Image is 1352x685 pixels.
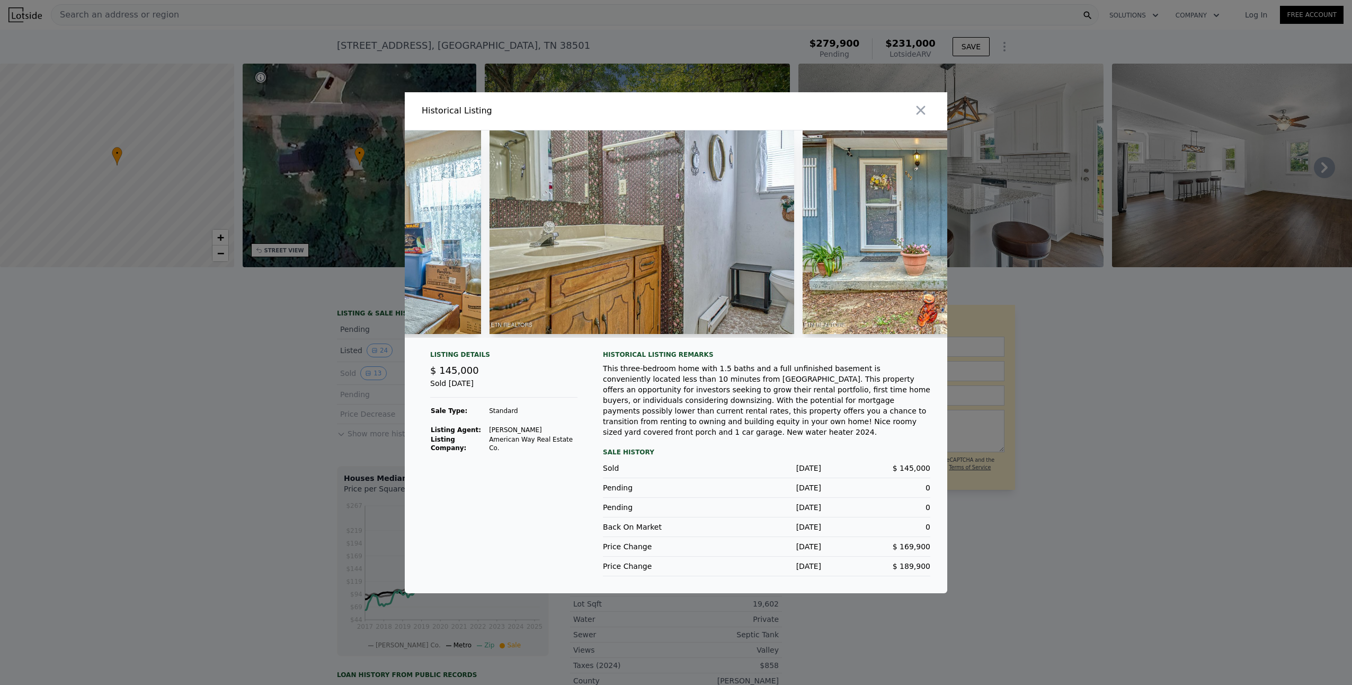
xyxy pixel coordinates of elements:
strong: Listing Company: [431,436,466,452]
div: 0 [821,502,930,513]
strong: Sale Type: [431,407,467,415]
div: This three-bedroom home with 1.5 baths and a full unfinished basement is conveniently located les... [603,363,930,437]
div: [DATE] [712,482,821,493]
img: Property Img [803,130,1108,334]
div: Price Change [603,561,712,572]
span: $ 145,000 [430,365,479,376]
img: Property Img [490,130,795,334]
div: Listing Details [430,350,577,363]
td: American Way Real Estate Co. [488,435,577,453]
span: $ 169,900 [893,542,930,551]
div: 0 [821,482,930,493]
div: [DATE] [712,522,821,532]
span: $ 189,900 [893,562,930,570]
div: 0 [821,522,930,532]
div: Pending [603,502,712,513]
div: Sale History [603,446,930,459]
div: Price Change [603,541,712,552]
div: [DATE] [712,502,821,513]
div: [DATE] [712,541,821,552]
div: Historical Listing remarks [603,350,930,359]
div: Sold [DATE] [430,378,577,398]
span: $ 145,000 [893,464,930,472]
div: [DATE] [712,463,821,473]
div: Pending [603,482,712,493]
div: Back On Market [603,522,712,532]
strong: Listing Agent: [431,426,481,434]
div: Historical Listing [422,104,672,117]
td: Standard [488,406,577,416]
div: Sold [603,463,712,473]
td: [PERSON_NAME] [488,425,577,435]
div: [DATE] [712,561,821,572]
